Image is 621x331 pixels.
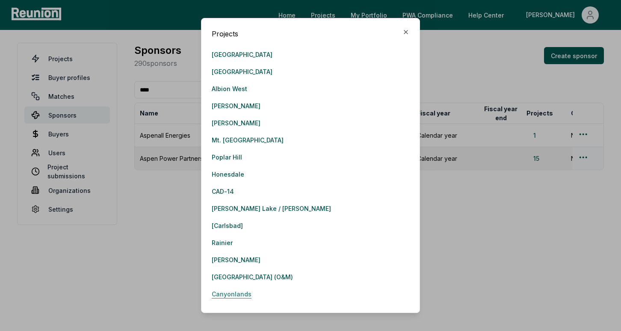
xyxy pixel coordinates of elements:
[212,46,272,63] a: [GEOGRAPHIC_DATA]
[212,200,331,217] a: [PERSON_NAME] Lake / [PERSON_NAME]
[212,63,272,80] a: [GEOGRAPHIC_DATA]
[212,234,233,251] a: Rainier
[212,80,247,97] a: Albion West
[212,114,260,131] a: [PERSON_NAME]
[212,268,293,285] a: [GEOGRAPHIC_DATA] (O&M)
[212,165,244,183] a: Honesdale
[212,251,260,268] a: [PERSON_NAME]
[212,97,260,114] a: [PERSON_NAME]
[212,29,409,39] div: Projects
[212,285,251,302] a: Canyonlands
[212,183,234,200] a: CAD-14
[212,131,284,148] a: Mt. [GEOGRAPHIC_DATA]
[212,148,242,165] a: Poplar Hill
[212,217,243,234] a: [Carlsbad]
